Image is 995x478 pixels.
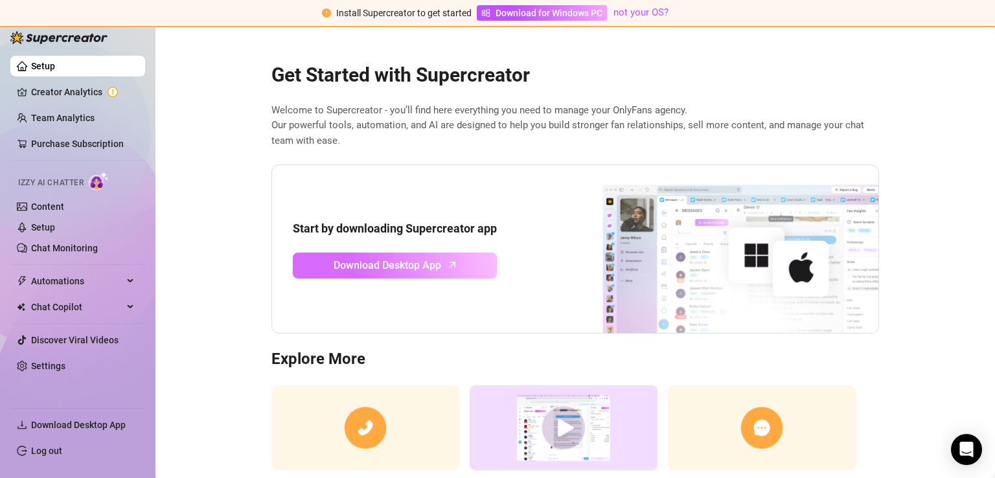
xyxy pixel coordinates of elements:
a: Download Desktop Apparrow-up [293,253,497,279]
span: exclamation-circle [322,8,331,17]
a: not your OS? [613,6,669,18]
strong: Start by downloading Supercreator app [293,222,497,235]
span: download [17,420,27,430]
a: Setup [31,61,55,71]
a: Creator Analytics exclamation-circle [31,82,135,102]
span: Welcome to Supercreator - you’ll find here everything you need to manage your OnlyFans agency. Ou... [271,103,879,149]
span: thunderbolt [17,276,27,286]
span: Download Desktop App [31,420,126,430]
span: windows [481,8,490,17]
h2: Get Started with Supercreator [271,63,879,87]
a: Content [31,201,64,212]
a: Settings [31,361,65,371]
img: logo-BBDzfeDw.svg [10,31,108,44]
a: Team Analytics [31,113,95,123]
span: Chat Copilot [31,297,123,317]
a: Log out [31,446,62,456]
a: Discover Viral Videos [31,335,119,345]
span: arrow-up [445,257,460,272]
img: Chat Copilot [17,302,25,312]
span: Izzy AI Chatter [18,177,84,189]
img: AI Chatter [89,172,109,190]
div: Open Intercom Messenger [951,434,982,465]
span: Automations [31,271,123,291]
span: Download for Windows PC [496,6,602,20]
img: consulting call [271,385,459,470]
a: Download for Windows PC [477,5,607,21]
img: supercreator demo [470,385,658,470]
h3: Explore More [271,349,879,370]
a: Purchase Subscription [31,133,135,154]
span: Install Supercreator to get started [336,8,472,18]
a: Setup [31,222,55,233]
img: download app [555,165,878,334]
span: Download Desktop App [334,257,441,273]
a: Chat Monitoring [31,243,98,253]
img: contact support [668,385,856,470]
